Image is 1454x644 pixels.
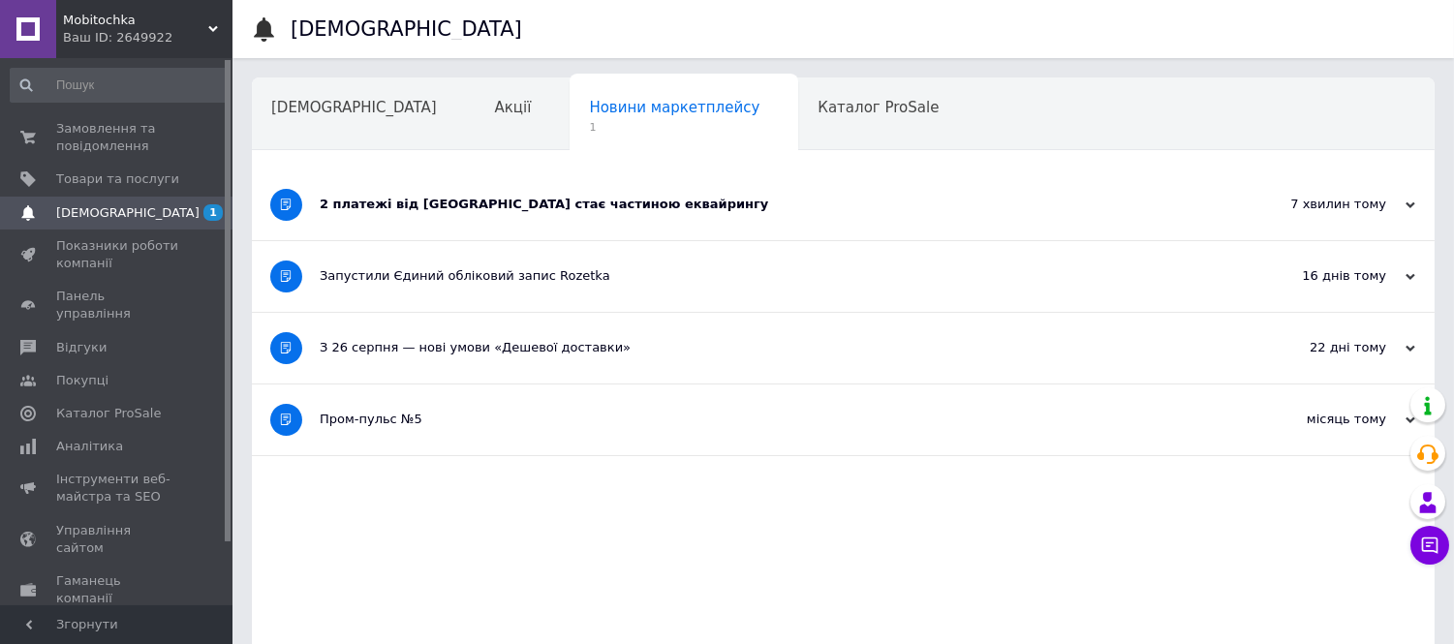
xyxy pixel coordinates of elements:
span: [DEMOGRAPHIC_DATA] [271,99,437,116]
span: Mobitochka [63,12,208,29]
h1: [DEMOGRAPHIC_DATA] [291,17,522,41]
span: Гаманець компанії [56,572,179,607]
div: Ваш ID: 2649922 [63,29,232,46]
span: Управління сайтом [56,522,179,557]
span: Панель управління [56,288,179,322]
input: Пошук [10,68,229,103]
span: Каталог ProSale [818,99,939,116]
div: З 26 серпня — нові умови «Дешевої доставки» [320,339,1222,356]
div: 22 дні тому [1222,339,1415,356]
span: Акції [495,99,532,116]
span: Відгуки [56,339,107,356]
div: 2 платежі від [GEOGRAPHIC_DATA] стає частиною еквайрингу [320,196,1222,213]
span: Показники роботи компанії [56,237,179,272]
span: Товари та послуги [56,170,179,188]
span: Покупці [56,372,108,389]
div: 16 днів тому [1222,267,1415,285]
span: Замовлення та повідомлення [56,120,179,155]
div: місяць тому [1222,411,1415,428]
span: Аналітика [56,438,123,455]
span: [DEMOGRAPHIC_DATA] [56,204,200,222]
span: Інструменти веб-майстра та SEO [56,471,179,506]
div: Запустили Єдиний обліковий запис Rozetka [320,267,1222,285]
span: 1 [589,120,759,135]
span: Новини маркетплейсу [589,99,759,116]
button: Чат з покупцем [1410,526,1449,565]
span: Каталог ProSale [56,405,161,422]
div: Пром-пульс №5 [320,411,1222,428]
div: 7 хвилин тому [1222,196,1415,213]
span: 1 [203,204,223,221]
